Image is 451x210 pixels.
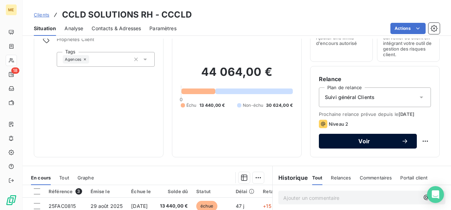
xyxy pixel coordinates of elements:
div: Échue le [131,189,151,194]
span: Non-échu [243,102,263,109]
span: Situation [34,25,56,32]
h6: Relance [319,75,431,83]
div: Délai [236,189,255,194]
span: Propriétés Client [57,37,155,46]
span: 18 [11,67,19,74]
span: +15 j [263,203,274,209]
span: Clients [34,12,49,18]
span: Relances [331,175,351,181]
span: 25FAC0815 [49,203,76,209]
span: Paramètres [149,25,177,32]
span: 13 440,00 € [199,102,225,109]
span: Graphe [78,175,94,181]
h2: 44 064,00 € [181,65,293,86]
input: Ajouter une valeur [89,56,95,63]
span: Niveau 2 [329,121,348,127]
span: Prochaine relance prévue depuis le [319,111,431,117]
span: Voir [327,138,401,144]
span: Suivi général Clients [325,94,375,101]
div: Solde dû [160,189,188,194]
span: Commentaires [360,175,392,181]
span: 3 [75,188,82,195]
div: Open Intercom Messenger [427,186,444,203]
span: Surveiller ce client en intégrant votre outil de gestion des risques client. [383,35,434,57]
button: Actions [390,23,426,34]
span: [DATE] [131,203,148,209]
button: Voir [319,134,417,149]
span: Agences [65,57,81,61]
span: Portail client [400,175,427,181]
span: Contacts & Adresses [92,25,141,32]
span: Tout [312,175,323,181]
span: 47 j [236,203,245,209]
span: Ajouter une limite d’encours autorisé [316,35,367,46]
span: Analyse [64,25,83,32]
span: Tout [59,175,69,181]
h6: Historique [273,173,308,182]
span: 0 [180,97,183,102]
span: [DATE] [399,111,414,117]
a: Clients [34,11,49,18]
span: 13 440,00 € [160,203,188,210]
div: Retard [263,189,285,194]
span: 30 624,00 € [266,102,293,109]
div: Statut [196,189,227,194]
div: Émise le [91,189,123,194]
h3: CCLD SOLUTIONS RH - CCCLD [62,8,192,21]
span: 29 août 2025 [91,203,123,209]
div: Référence [49,188,82,195]
img: Logo LeanPay [6,195,17,206]
span: Échu [186,102,197,109]
span: En cours [31,175,51,181]
div: ME [6,4,17,15]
